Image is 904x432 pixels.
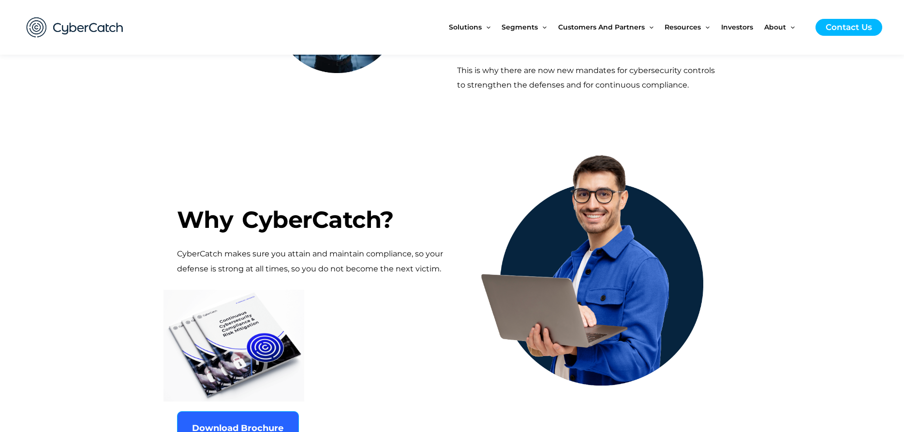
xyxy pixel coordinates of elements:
span: Investors [721,7,753,47]
a: Contact Us [815,19,882,36]
span: Menu Toggle [701,7,710,47]
span: About [764,7,786,47]
span: Menu Toggle [538,7,547,47]
a: Investors [721,7,764,47]
span: Menu Toggle [482,7,490,47]
nav: Site Navigation: New Main Menu [449,7,806,47]
span: Solutions [449,7,482,47]
span: Menu Toggle [645,7,653,47]
p: CyberCatch makes sure you attain and maintain compliance, so your defense is strong at all times,... [177,247,448,276]
div: This is why there are now new mandates for cybersecurity controls to strengthen the defenses and ... [457,63,723,93]
span: Menu Toggle [786,7,795,47]
span: Customers and Partners [558,7,645,47]
img: CyberCatch [17,7,133,47]
h3: Why CyberCatch? [177,167,448,237]
span: Resources [665,7,701,47]
span: Segments [502,7,538,47]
